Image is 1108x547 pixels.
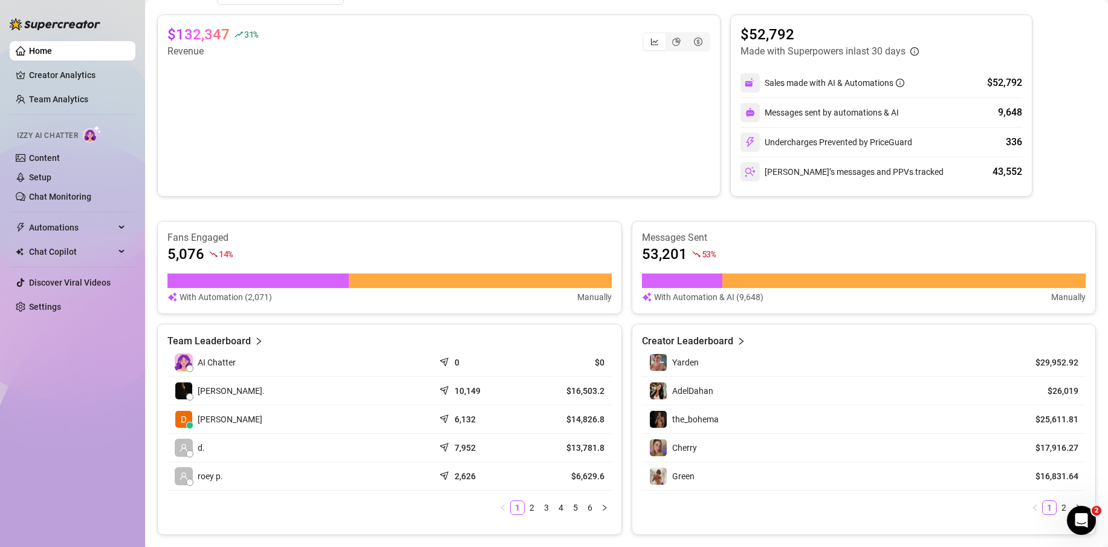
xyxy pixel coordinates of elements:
span: [PERSON_NAME]. [198,384,265,398]
span: d. [198,441,205,454]
article: $52,792 [740,25,919,44]
a: 5 [569,501,582,514]
a: Team Analytics [29,94,88,104]
article: 0 [455,356,459,368]
div: Sales made with AI & Automations [765,76,904,90]
span: 31 % [244,28,258,40]
img: the_bohema [650,411,667,428]
a: Chat Monitoring [29,192,91,201]
span: send [439,355,452,367]
article: $16,503.2 [530,385,604,397]
span: user [180,444,188,452]
div: 43,552 [993,165,1022,179]
img: Dana Roz [175,411,192,428]
span: Green [672,471,695,481]
img: svg%3e [167,290,177,304]
article: Manually [577,290,612,304]
span: fall [692,250,701,258]
img: svg%3e [745,166,756,177]
span: send [439,411,452,424]
article: $16,831.64 [1023,470,1078,482]
article: Fans Engaged [167,231,612,244]
a: 2 [525,501,539,514]
a: Creator Analytics [29,65,126,85]
article: 7,952 [455,442,476,454]
a: 6 [583,501,597,514]
span: left [499,504,507,511]
iframe: Intercom live chat [1067,506,1096,535]
article: $25,611.81 [1023,413,1078,425]
span: [PERSON_NAME] [198,413,262,426]
span: the_bohema [672,414,719,424]
img: Chap צ׳אפ [175,382,192,399]
li: Next Page [1071,500,1086,515]
img: izzy-ai-chatter-avatar-DDCN_rTZ.svg [175,353,193,372]
div: [PERSON_NAME]’s messages and PPVs tracked [740,162,944,182]
span: rise [235,30,243,39]
span: right [254,334,263,349]
li: 2 [525,500,539,515]
li: 1 [510,500,525,515]
li: 4 [554,500,568,515]
button: right [597,500,612,515]
article: $0 [530,356,604,368]
article: $26,019 [1023,385,1078,397]
span: send [439,468,452,480]
img: Yarden [650,354,667,371]
li: Next Page [597,500,612,515]
li: 1 [1042,500,1057,515]
li: Previous Page [496,500,510,515]
li: Previous Page [1028,500,1042,515]
a: Setup [29,172,51,182]
a: 1 [511,501,524,514]
span: roey p. [198,470,223,483]
span: send [439,383,452,395]
article: With Automation & AI (9,648) [654,290,763,304]
img: AI Chatter [83,125,102,143]
div: Undercharges Prevented by PriceGuard [740,133,912,152]
span: 53 % [702,248,716,260]
a: Settings [29,302,61,312]
img: Cherry [650,439,667,456]
div: Messages sent by automations & AI [740,103,899,122]
div: $52,792 [987,76,1022,90]
article: With Automation (2,071) [180,290,272,304]
img: AdelDahan [650,382,667,399]
img: Green [650,468,667,485]
button: right [1071,500,1086,515]
span: left [1031,504,1038,511]
a: Content [29,153,60,163]
span: Yarden [672,358,699,367]
article: $29,952.92 [1023,356,1078,368]
article: Manually [1051,290,1086,304]
li: 5 [568,500,583,515]
article: $132,347 [167,25,230,44]
article: $6,629.6 [530,470,604,482]
img: svg%3e [745,77,756,88]
img: svg%3e [745,137,756,148]
li: 3 [539,500,554,515]
a: Discover Viral Videos [29,278,111,287]
article: Revenue [167,44,258,59]
button: left [1028,500,1042,515]
article: Creator Leaderboard [642,334,733,349]
a: 4 [554,501,568,514]
li: 6 [583,500,597,515]
article: $17,916.27 [1023,442,1078,454]
span: info-circle [896,79,904,87]
span: Izzy AI Chatter [17,130,78,142]
img: svg%3e [642,290,652,304]
article: $14,826.8 [530,413,604,425]
li: 2 [1057,500,1071,515]
article: 53,201 [642,244,687,264]
span: info-circle [910,47,919,56]
article: Made with Superpowers in last 30 days [740,44,906,59]
span: thunderbolt [16,223,25,232]
article: Team Leaderboard [167,334,251,349]
div: segmented control [643,32,710,51]
img: logo-BBDzfeDw.svg [10,18,100,30]
span: Chat Copilot [29,242,115,261]
span: pie-chart [672,38,681,46]
article: 6,132 [455,413,476,425]
span: AdelDahan [672,386,713,396]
